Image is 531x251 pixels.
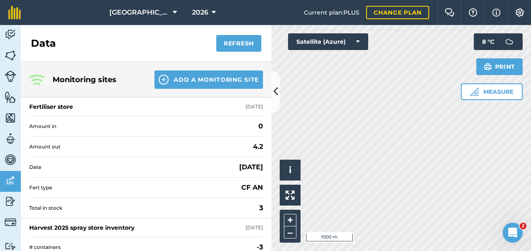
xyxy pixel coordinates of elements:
img: svg+xml;base64,PD94bWwgdmVyc2lvbj0iMS4wIiBlbmNvZGluZz0idXRmLTgiPz4KPCEtLSBHZW5lcmF0b3I6IEFkb2JlIE... [501,33,518,50]
strong: 0 [258,121,263,131]
span: Amount in [29,123,255,130]
img: Two speech bubbles overlapping with the left bubble in the forefront [445,8,455,17]
img: svg+xml;base64,PD94bWwgdmVyc2lvbj0iMS4wIiBlbmNvZGluZz0idXRmLTgiPz4KPCEtLSBHZW5lcmF0b3I6IEFkb2JlIE... [5,70,16,82]
span: Date [29,164,236,171]
img: svg+xml;base64,PD94bWwgdmVyc2lvbj0iMS4wIiBlbmNvZGluZz0idXRmLTgiPz4KPCEtLSBHZW5lcmF0b3I6IEFkb2JlIE... [5,28,16,41]
img: svg+xml;base64,PHN2ZyB4bWxucz0iaHR0cDovL3d3dy53My5vcmcvMjAwMC9zdmciIHdpZHRoPSI1NiIgaGVpZ2h0PSI2MC... [5,91,16,103]
img: Ruler icon [470,88,478,96]
img: A question mark icon [468,8,478,17]
span: 2026 [192,8,208,18]
button: – [284,226,296,238]
iframe: Intercom live chat [503,223,523,243]
button: Refresh [216,35,261,52]
a: Change plan [366,6,429,19]
button: i [280,160,301,181]
img: svg+xml;base64,PHN2ZyB4bWxucz0iaHR0cDovL3d3dy53My5vcmcvMjAwMC9zdmciIHdpZHRoPSIxNCIgaGVpZ2h0PSIyNC... [159,75,169,85]
strong: CF AN [241,183,263,193]
span: 2 [520,223,526,229]
img: svg+xml;base64,PD94bWwgdmVyc2lvbj0iMS4wIiBlbmNvZGluZz0idXRmLTgiPz4KPCEtLSBHZW5lcmF0b3I6IEFkb2JlIE... [5,216,16,228]
h4: Monitoring sites [53,74,141,85]
span: Fert type [29,184,238,191]
h2: Data [31,37,56,50]
button: Print [476,58,523,75]
img: svg+xml;base64,PHN2ZyB4bWxucz0iaHR0cDovL3d3dy53My5vcmcvMjAwMC9zdmciIHdpZHRoPSI1NiIgaGVpZ2h0PSI2MC... [5,112,16,124]
button: Satellite (Azure) [288,33,368,50]
button: 8 °C [474,33,523,50]
div: Harvest 2025 spray store inventory [29,223,134,232]
img: svg+xml;base64,PD94bWwgdmVyc2lvbj0iMS4wIiBlbmNvZGluZz0idXRmLTgiPz4KPCEtLSBHZW5lcmF0b3I6IEFkb2JlIE... [5,133,16,145]
button: Measure [461,83,523,100]
span: Current plan : PLUS [304,8,359,17]
span: 8 ° C [482,33,494,50]
img: Four arrows, one pointing top left, one top right, one bottom right and the last bottom left [286,191,295,200]
span: [GEOGRAPHIC_DATA] [109,8,169,18]
span: Amount out [29,143,250,150]
img: svg+xml;base64,PD94bWwgdmVyc2lvbj0iMS4wIiBlbmNvZGluZz0idXRmLTgiPz4KPCEtLSBHZW5lcmF0b3I6IEFkb2JlIE... [5,195,16,208]
button: + [284,214,296,226]
div: Fertiliser store [29,103,73,111]
img: svg+xml;base64,PHN2ZyB4bWxucz0iaHR0cDovL3d3dy53My5vcmcvMjAwMC9zdmciIHdpZHRoPSIxNyIgaGVpZ2h0PSIxNy... [492,8,501,18]
img: svg+xml;base64,PD94bWwgdmVyc2lvbj0iMS4wIiBlbmNvZGluZz0idXRmLTgiPz4KPCEtLSBHZW5lcmF0b3I6IEFkb2JlIE... [5,174,16,187]
div: [DATE] [245,103,263,110]
div: [DATE] [245,224,263,231]
img: svg+xml;base64,PD94bWwgdmVyc2lvbj0iMS4wIiBlbmNvZGluZz0idXRmLTgiPz4KPCEtLSBHZW5lcmF0b3I6IEFkb2JlIE... [5,242,16,250]
strong: 4.2 [253,142,263,152]
img: fieldmargin Logo [8,6,21,19]
img: svg+xml;base64,PD94bWwgdmVyc2lvbj0iMS4wIiBlbmNvZGluZz0idXRmLTgiPz4KPCEtLSBHZW5lcmF0b3I6IEFkb2JlIE... [5,153,16,166]
button: Add a Monitoring Site [154,70,263,89]
strong: 3 [259,203,263,213]
img: svg+xml;base64,PHN2ZyB4bWxucz0iaHR0cDovL3d3dy53My5vcmcvMjAwMC9zdmciIHdpZHRoPSIxOSIgaGVpZ2h0PSIyNC... [484,62,492,72]
span: # containers [29,244,253,251]
span: Total in stock [29,205,256,211]
img: Three radiating wave signals [29,75,44,85]
img: A cog icon [515,8,525,17]
img: svg+xml;base64,PHN2ZyB4bWxucz0iaHR0cDovL3d3dy53My5vcmcvMjAwMC9zdmciIHdpZHRoPSI1NiIgaGVpZ2h0PSI2MC... [5,49,16,62]
a: Fertiliser store[DATE]Amount in0 Amount out4.2 Date[DATE]Fert typeCF ANTotal in stock3 [21,98,271,218]
span: i [289,165,291,175]
strong: [DATE] [239,162,263,172]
